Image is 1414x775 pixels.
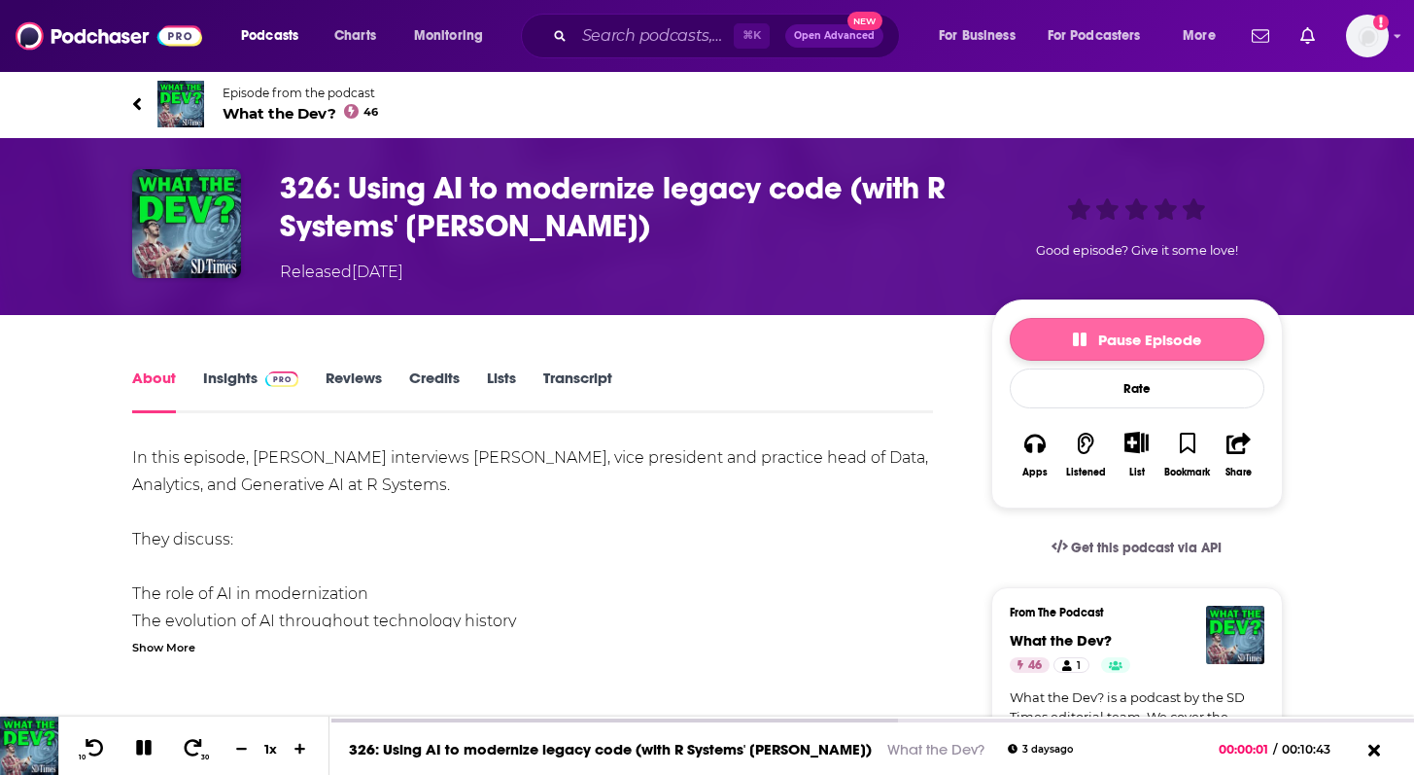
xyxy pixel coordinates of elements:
[1162,419,1213,490] button: Bookmark
[132,169,241,278] img: 326: Using AI to modernize legacy code (with R Systems' Neeraj Abhyankar)
[1066,467,1106,478] div: Listened
[132,369,176,413] a: About
[1111,419,1161,490] div: Show More ButtonList
[887,740,984,758] a: What the Dev?
[75,737,112,761] button: 10
[349,740,872,758] a: 326: Using AI to modernize legacy code (with R Systems' [PERSON_NAME])
[334,22,376,50] span: Charts
[785,24,883,48] button: Open AdvancedNew
[1346,15,1389,57] span: Logged in as biancagorospe
[1164,467,1210,478] div: Bookmark
[574,20,734,52] input: Search podcasts, credits, & more...
[847,12,882,30] span: New
[543,369,612,413] a: Transcript
[1346,15,1389,57] img: User Profile
[1077,656,1081,676] span: 1
[794,31,875,41] span: Open Advanced
[1028,656,1042,676] span: 46
[1346,15,1389,57] button: Show profile menu
[223,86,379,100] span: Episode from the podcast
[1183,22,1216,50] span: More
[176,737,213,761] button: 30
[1071,540,1222,556] span: Get this podcast via API
[280,169,960,245] h1: 326: Using AI to modernize legacy code (with R Systems' Neeraj Abhyankar)
[1010,419,1060,490] button: Apps
[1169,20,1240,52] button: open menu
[223,104,379,123] span: What the Dev?
[1010,631,1112,650] a: What the Dev?
[925,20,1040,52] button: open menu
[363,108,378,117] span: 46
[132,81,707,127] a: What the Dev?Episode from the podcastWhat the Dev?46
[132,444,934,662] div: In this episode, [PERSON_NAME] interviews [PERSON_NAME], vice president and practice head of Data...
[1244,19,1277,53] a: Show notifications dropdown
[1010,657,1050,673] a: 46
[1010,688,1264,764] a: What the Dev? is a podcast by the SD Times editorial team. We cover the biggest and newest topics...
[1129,466,1145,478] div: List
[1035,20,1169,52] button: open menu
[265,371,299,387] img: Podchaser Pro
[1117,432,1156,453] button: Show More Button
[414,22,483,50] span: Monitoring
[1036,243,1238,258] span: Good episode? Give it some love!
[939,22,1016,50] span: For Business
[1206,606,1264,664] img: What the Dev?
[734,23,770,49] span: ⌘ K
[1277,742,1350,757] span: 00:10:43
[201,754,209,761] span: 30
[157,81,204,127] img: What the Dev?
[1373,15,1389,30] svg: Add a profile image
[227,20,324,52] button: open menu
[1036,524,1238,572] a: Get this podcast via API
[322,20,388,52] a: Charts
[1073,331,1201,349] span: Pause Episode
[487,369,516,413] a: Lists
[1008,744,1073,755] div: 3 days ago
[539,14,918,58] div: Search podcasts, credits, & more...
[400,20,508,52] button: open menu
[1219,742,1273,757] span: 00:00:01
[280,261,403,284] div: Released [DATE]
[1293,19,1323,53] a: Show notifications dropdown
[1273,742,1277,757] span: /
[1213,419,1263,490] button: Share
[1022,467,1048,478] div: Apps
[203,369,299,413] a: InsightsPodchaser Pro
[255,741,288,757] div: 1 x
[241,22,298,50] span: Podcasts
[1225,467,1252,478] div: Share
[1010,606,1249,619] h3: From The Podcast
[326,369,382,413] a: Reviews
[409,369,460,413] a: Credits
[1048,22,1141,50] span: For Podcasters
[132,608,934,635] li: The evolution of AI throughout technology history
[1060,419,1111,490] button: Listened
[16,18,202,54] img: Podchaser - Follow, Share and Rate Podcasts
[1053,657,1088,673] a: 1
[79,754,86,761] span: 10
[1010,369,1264,408] div: Rate
[132,581,934,608] li: The role of AI in modernization
[1010,318,1264,361] button: Pause Episode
